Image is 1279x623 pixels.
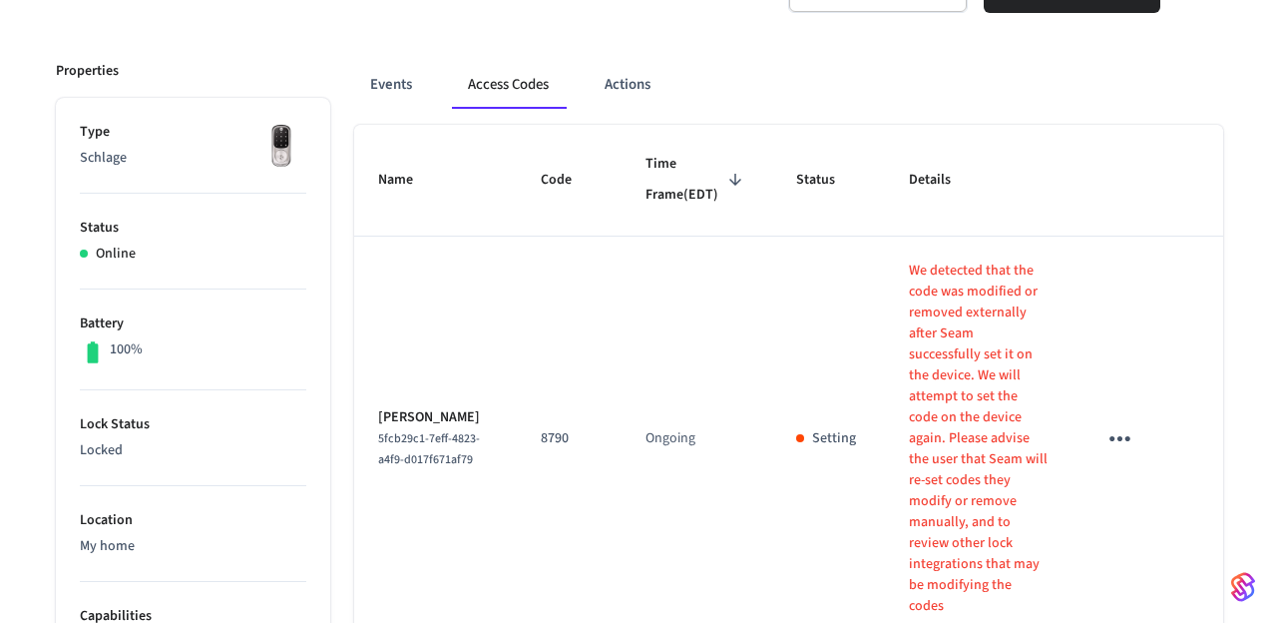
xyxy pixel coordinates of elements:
[1231,571,1255,603] img: SeamLogoGradient.69752ec5.svg
[378,430,480,468] span: 5fcb29c1-7eff-4823-a4f9-d017f671af79
[909,261,1048,617] p: We detected that the code was modified or removed externally after Seam successfully set it on th...
[909,165,977,196] span: Details
[589,61,666,109] button: Actions
[378,165,439,196] span: Name
[80,313,306,334] p: Battery
[80,440,306,461] p: Locked
[56,61,119,82] p: Properties
[80,536,306,557] p: My home
[796,165,861,196] span: Status
[256,122,306,172] img: Yale Assure Touchscreen Wifi Smart Lock, Satin Nickel, Front
[452,61,565,109] button: Access Codes
[541,165,598,196] span: Code
[110,339,143,360] p: 100%
[354,61,428,109] button: Events
[80,218,306,239] p: Status
[354,61,1224,109] div: ant example
[645,149,748,212] span: Time Frame(EDT)
[80,510,306,531] p: Location
[80,414,306,435] p: Lock Status
[80,122,306,143] p: Type
[80,148,306,169] p: Schlage
[96,244,136,265] p: Online
[541,428,598,449] p: 8790
[812,428,856,449] p: Setting
[378,407,493,428] p: [PERSON_NAME]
